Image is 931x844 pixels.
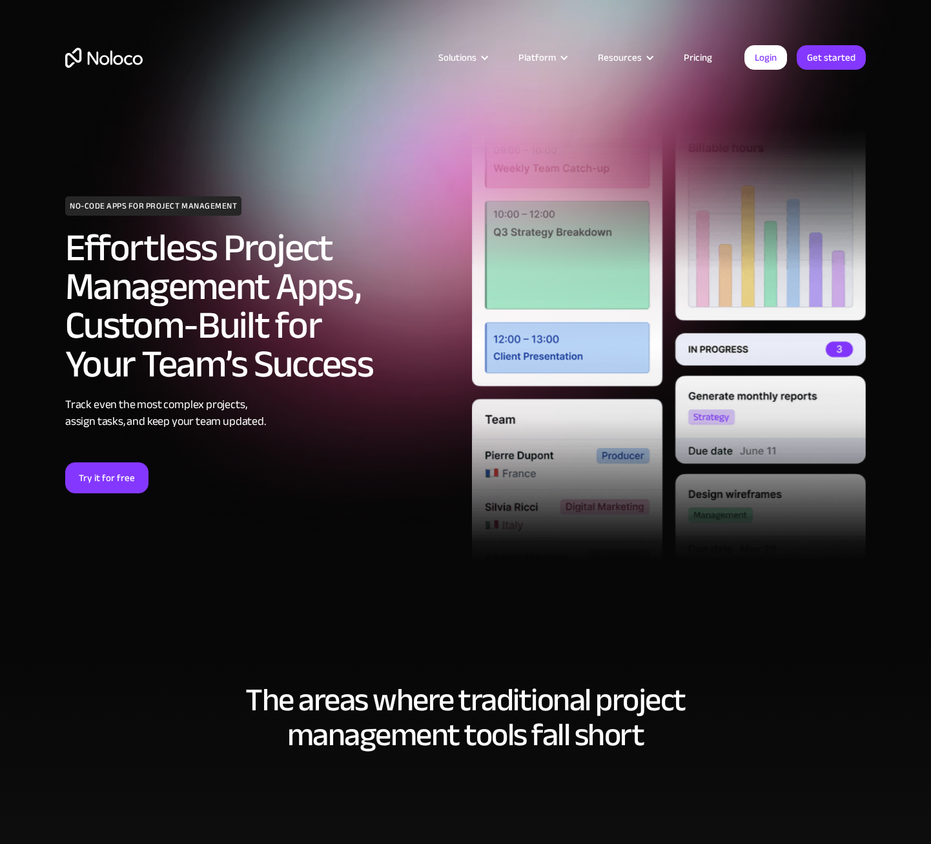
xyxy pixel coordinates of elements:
[65,462,148,493] a: Try it for free
[65,396,459,430] div: Track even the most complex projects, assign tasks, and keep your team updated.
[65,48,143,68] a: home
[65,196,241,216] h1: NO-CODE APPS FOR PROJECT MANAGEMENT
[65,229,459,384] h2: Effortless Project Management Apps, Custom-Built for Your Team’s Success
[502,49,582,66] div: Platform
[422,49,502,66] div: Solutions
[598,49,642,66] div: Resources
[65,683,866,752] h2: The areas where traditional project management tools fall short
[744,45,787,70] a: Login
[438,49,476,66] div: Solutions
[582,49,668,66] div: Resources
[518,49,556,66] div: Platform
[668,49,728,66] a: Pricing
[797,45,866,70] a: Get started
